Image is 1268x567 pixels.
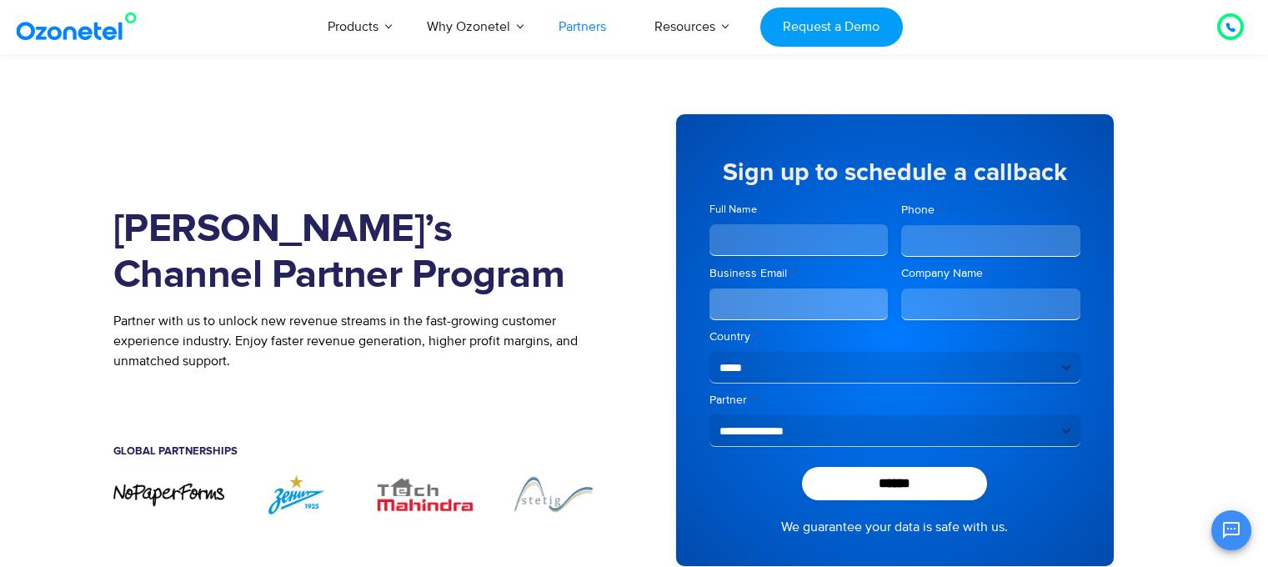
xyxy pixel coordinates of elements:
[113,474,609,514] div: Image Carousel
[113,207,609,299] h1: [PERSON_NAME]’s Channel Partner Program
[369,474,481,514] img: TechMahindra
[113,482,225,508] div: 1 / 7
[113,482,225,508] img: nopaperforms
[709,160,1080,185] h5: Sign up to schedule a callback
[113,446,609,457] h5: Global Partnerships
[709,392,1080,409] label: Partner
[781,517,1008,537] a: We guarantee your data is safe with us.
[369,474,481,514] div: 3 / 7
[113,311,609,371] p: Partner with us to unlock new revenue streams in the fast-growing customer experience industry. E...
[901,202,1080,218] label: Phone
[709,329,1080,345] label: Country
[241,474,353,514] div: 2 / 7
[901,265,1080,282] label: Company Name
[498,474,609,514] div: 4 / 7
[1211,510,1251,550] button: Open chat
[241,474,353,514] img: ZENIT
[760,8,903,47] a: Request a Demo
[709,202,889,218] label: Full Name
[709,265,889,282] label: Business Email
[498,474,609,514] img: Stetig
